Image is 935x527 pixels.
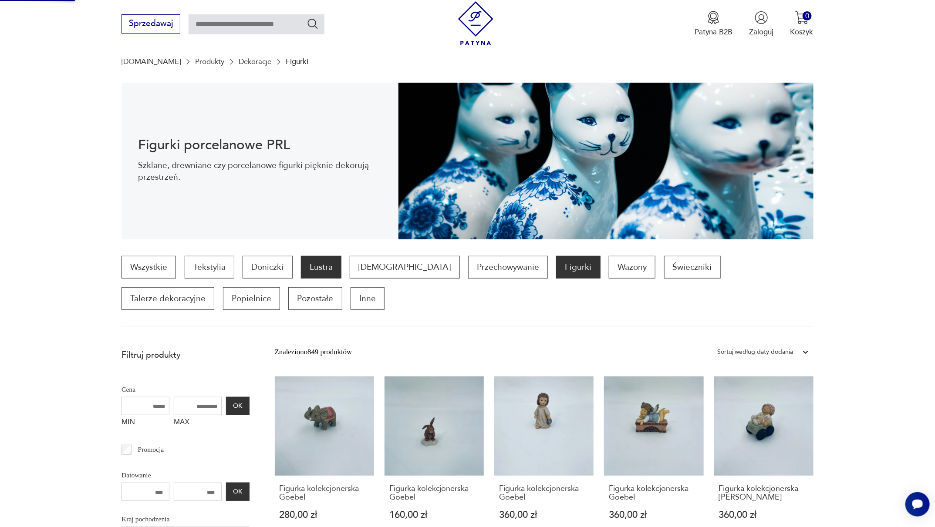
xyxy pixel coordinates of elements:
[790,27,813,37] p: Koszyk
[695,11,732,37] a: Ikona medaluPatyna B2B
[122,21,180,28] a: Sprzedawaj
[195,57,224,66] a: Produkty
[280,510,370,520] p: 280,00 zł
[286,57,308,66] p: Figurki
[138,139,382,151] h1: Figurki porcelanowe PRL
[280,484,370,502] h3: Figurka kolekcjonerska Goebel
[803,11,812,20] div: 0
[122,514,250,525] p: Kraj pochodzenia
[468,256,548,279] a: Przechowywanie
[389,484,479,502] h3: Figurka kolekcjonerska Goebel
[755,11,768,24] img: Ikonka użytkownika
[174,415,222,432] label: MAX
[226,397,250,415] button: OK
[609,510,699,520] p: 360,00 zł
[275,346,352,358] div: Znaleziono 849 produktów
[122,57,181,66] a: [DOMAIN_NAME]
[301,256,341,279] a: Lustra
[138,444,164,455] p: Promocja
[307,17,319,30] button: Szukaj
[223,287,280,310] a: Popielnice
[717,346,793,358] div: Sortuj według daty dodania
[122,256,176,279] a: Wszystkie
[288,287,342,310] a: Pozostałe
[609,256,655,279] a: Wazony
[243,256,292,279] a: Doniczki
[664,256,721,279] a: Świeczniki
[695,11,732,37] button: Patyna B2B
[122,415,169,432] label: MIN
[707,11,720,24] img: Ikona medalu
[185,256,234,279] a: Tekstylia
[122,470,250,481] p: Datowanie
[556,256,600,279] a: Figurki
[122,384,250,395] p: Cena
[499,484,589,502] h3: Figurka kolekcjonerska Goebel
[226,483,250,501] button: OK
[695,27,732,37] p: Patyna B2B
[389,510,479,520] p: 160,00 zł
[398,83,813,239] img: Figurki vintage
[790,11,813,37] button: 0Koszyk
[499,510,589,520] p: 360,00 zł
[138,160,382,183] p: Szklane, drewniane czy porcelanowe figurki pięknie dekorują przestrzeń.
[719,484,809,502] h3: Figurka kolekcjonerska [PERSON_NAME]
[122,14,180,34] button: Sprzedawaj
[749,11,774,37] button: Zaloguj
[351,287,385,310] a: Inne
[719,510,809,520] p: 360,00 zł
[795,11,809,24] img: Ikona koszyka
[122,349,250,361] p: Filtruj produkty
[749,27,774,37] p: Zaloguj
[239,57,271,66] a: Dekoracje
[905,492,930,517] iframe: Smartsupp widget button
[609,484,699,502] h3: Figurka kolekcjonerska Goebel
[454,1,498,45] img: Patyna - sklep z meblami i dekoracjami vintage
[122,287,214,310] a: Talerze dekoracyjne
[350,256,459,279] a: [DEMOGRAPHIC_DATA]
